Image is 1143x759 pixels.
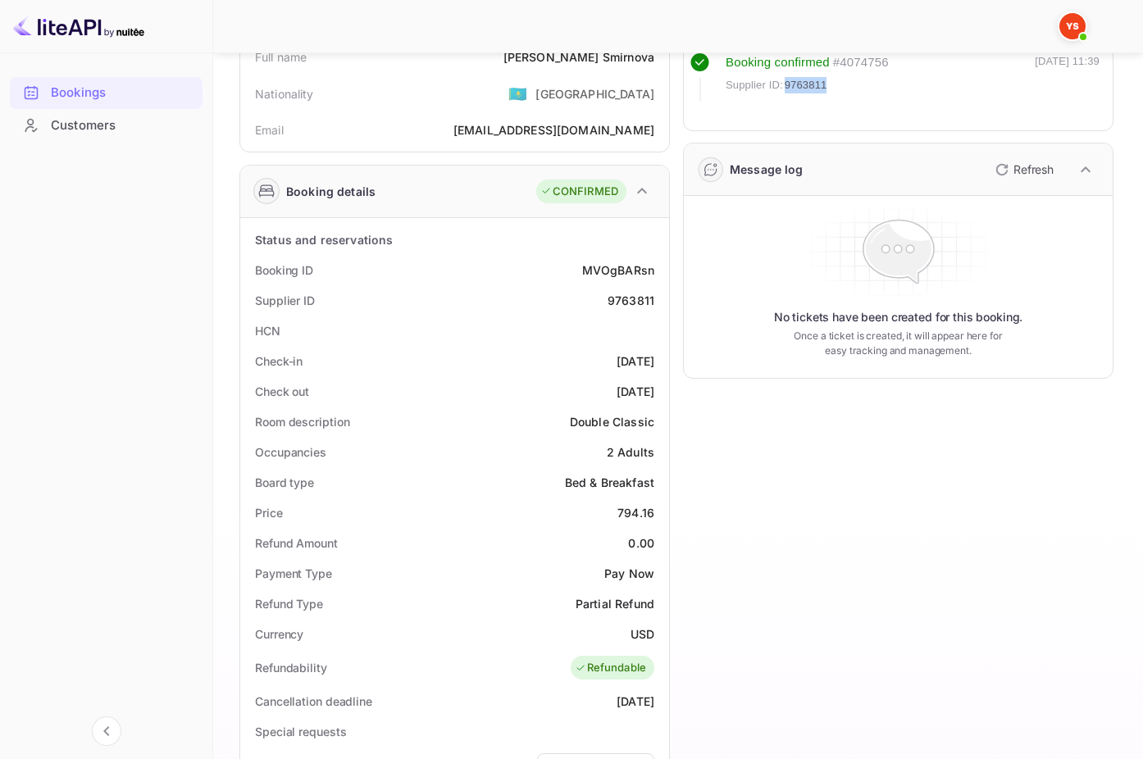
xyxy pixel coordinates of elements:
div: Occupancies [255,443,326,461]
div: Status and reservations [255,231,393,248]
div: Supplier ID [255,292,315,309]
div: # 4074756 [833,53,889,72]
div: Refundability [255,659,327,676]
div: Pay Now [604,565,654,582]
div: [DATE] 11:39 [1035,53,1100,101]
div: Refund Type [255,595,323,612]
div: Payment Type [255,565,332,582]
div: Board type [255,474,314,491]
div: Refundable [575,660,647,676]
div: Customers [10,110,203,142]
img: Yandex Support [1059,13,1086,39]
div: 0.00 [628,534,654,552]
div: 794.16 [617,504,654,521]
div: Refund Amount [255,534,338,552]
div: Currency [255,625,303,643]
div: [DATE] [617,352,654,370]
div: [PERSON_NAME] Smirnova [503,48,654,66]
div: 9763811 [608,292,654,309]
div: Check out [255,383,309,400]
div: Price [255,504,283,521]
span: 9763811 [785,77,827,93]
div: 2 Adults [607,443,654,461]
div: Full name [255,48,307,66]
div: HCN [255,322,280,339]
div: Booking details [286,183,376,200]
span: United States [508,79,527,108]
div: Message log [730,161,804,178]
div: Nationality [255,85,314,102]
img: LiteAPI logo [13,13,144,39]
p: Once a ticket is created, it will appear here for easy tracking and management. [784,329,1013,358]
div: Special requests [255,723,346,740]
div: Email [255,121,284,139]
div: Room description [255,413,349,430]
p: Refresh [1013,161,1054,178]
div: MVOgBARsn [582,261,654,279]
div: Bookings [10,77,203,109]
p: No tickets have been created for this booking. [774,309,1023,325]
span: Supplier ID: [726,77,783,93]
div: Cancellation deadline [255,693,372,710]
a: Customers [10,110,203,140]
div: Bed & Breakfast [565,474,654,491]
div: CONFIRMED [540,184,618,200]
div: Booking ID [255,261,313,279]
div: Check-in [255,352,303,370]
div: Partial Refund [576,595,654,612]
button: Collapse navigation [92,716,121,746]
div: [DATE] [617,383,654,400]
div: Customers [51,116,194,135]
div: [GEOGRAPHIC_DATA] [535,85,654,102]
div: [DATE] [617,693,654,710]
div: Bookings [51,84,194,102]
a: Bookings [10,77,203,107]
button: Refresh [986,157,1060,183]
div: USD [631,625,654,643]
div: [EMAIL_ADDRESS][DOMAIN_NAME] [453,121,654,139]
div: Booking confirmed [726,53,830,72]
div: Double Classic [570,413,654,430]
